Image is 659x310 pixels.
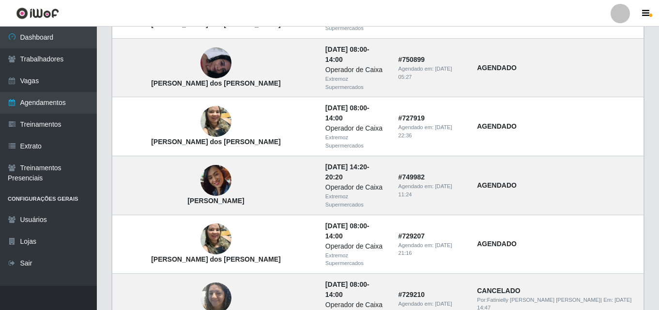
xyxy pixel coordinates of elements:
div: Extremoz Supermercados [325,75,387,91]
time: 14:00 [325,114,343,122]
time: [DATE] 08:00 [325,45,367,53]
strong: CANCELADO [477,287,520,295]
time: [DATE] 08:00 [325,280,367,288]
strong: # 749982 [398,173,425,181]
strong: - [325,45,369,63]
strong: [PERSON_NAME] dos [PERSON_NAME] [151,79,281,87]
time: [DATE] 08:00 [325,104,367,112]
strong: # 729210 [398,291,425,298]
div: Operador de Caixa [325,182,387,192]
div: Operador de Caixa [325,241,387,251]
div: Agendado em: [398,182,466,199]
strong: - [325,222,369,240]
time: [DATE] 14:20 [325,163,367,171]
strong: AGENDADO [477,122,517,130]
strong: # 750899 [398,56,425,63]
time: 14:00 [325,232,343,240]
strong: - [325,163,369,181]
img: Ana Daniela Batista dos Santos [200,47,231,78]
div: Operador de Caixa [325,123,387,133]
strong: - [325,104,369,122]
img: CoreUI Logo [16,7,59,19]
time: 20:20 [325,173,343,181]
div: Operador de Caixa [325,300,387,310]
strong: # 729207 [398,232,425,240]
strong: [PERSON_NAME] dos [PERSON_NAME] [151,255,281,263]
div: Extremoz Supermercados [325,251,387,268]
div: Agendado em: [398,241,466,258]
strong: [PERSON_NAME] [187,197,244,205]
strong: - [325,280,369,298]
img: Janiele Ribeiro dos Santos [200,101,231,142]
div: Operador de Caixa [325,65,387,75]
time: [DATE] 08:00 [325,222,367,230]
strong: [PERSON_NAME] dos [PERSON_NAME] [151,138,281,146]
div: Extremoz Supermercados [325,192,387,209]
strong: [PERSON_NAME] dos [PERSON_NAME] [151,20,281,28]
strong: # 727919 [398,114,425,122]
span: Por: Fatinielly [PERSON_NAME] [PERSON_NAME] [477,297,600,303]
div: Agendado em: [398,123,466,140]
div: Extremoz Supermercados [325,133,387,150]
time: [DATE] 11:24 [398,183,452,197]
time: 14:00 [325,291,343,298]
div: Agendado em: [398,65,466,81]
strong: AGENDADO [477,240,517,248]
time: [DATE] 05:27 [398,66,452,80]
time: 14:00 [325,56,343,63]
img: Janiele Ribeiro dos Santos [200,219,231,260]
img: Marineide Januário da Silva [200,159,231,202]
strong: AGENDADO [477,181,517,189]
strong: AGENDADO [477,64,517,72]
